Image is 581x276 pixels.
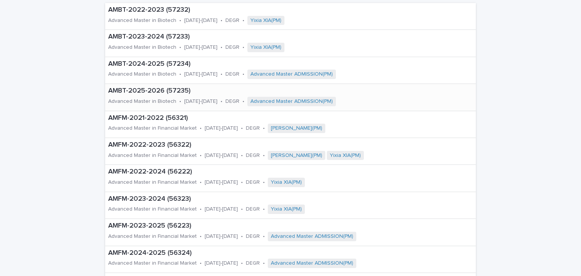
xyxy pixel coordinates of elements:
a: [PERSON_NAME](PM) [271,125,322,132]
p: Advanced Master in Biotech [108,44,176,51]
a: AMBT-2024-2025 (57234)Advanced Master in Biotech•[DATE]-[DATE]•DEGR•Advanced Master ADMISSION(PM) [105,57,476,84]
p: • [200,206,202,212]
p: AMFM-2021-2022 (56321) [108,114,407,122]
p: AMFM-2022-2023 (56322) [108,141,449,149]
p: • [241,152,243,159]
p: AMBT-2022-2023 (57232) [108,6,368,14]
a: Yixia XIA(PM) [330,152,361,159]
a: AMFM-2021-2022 (56321)Advanced Master in Financial Market•[DATE]-[DATE]•DEGR•[PERSON_NAME](PM) [105,111,476,138]
p: DEGR [225,44,239,51]
p: • [200,260,202,267]
p: Advanced Master in Financial Market [108,233,197,240]
p: [DATE]-[DATE] [205,206,238,212]
p: • [179,17,181,24]
p: [DATE]-[DATE] [205,233,238,240]
p: [DATE]-[DATE] [205,179,238,186]
p: AMFM-2023-2024 (56323) [108,195,389,203]
p: Advanced Master in Financial Market [108,125,197,132]
p: • [263,179,265,186]
p: Advanced Master in Biotech [108,71,176,78]
p: • [179,71,181,78]
a: AMBT-2022-2023 (57232)Advanced Master in Biotech•[DATE]-[DATE]•DEGR•Yixia XIA(PM) [105,3,476,30]
p: • [221,71,222,78]
p: • [242,71,244,78]
a: AMFM-2023-2025 (56223)Advanced Master in Financial Market•[DATE]-[DATE]•DEGR•Advanced Master ADMI... [105,219,476,246]
p: [DATE]-[DATE] [205,260,238,267]
p: • [241,206,243,212]
a: Yixia XIA(PM) [271,179,302,186]
p: • [221,17,222,24]
p: Advanced Master in Financial Market [108,206,197,212]
p: • [200,152,202,159]
a: AMFM-2022-2023 (56322)Advanced Master in Financial Market•[DATE]-[DATE]•DEGR•[PERSON_NAME](PM) Yi... [105,138,476,165]
p: AMFM-2023-2025 (56223) [108,222,441,230]
p: • [200,179,202,186]
p: [DATE]-[DATE] [184,44,217,51]
p: • [241,125,243,132]
a: AMFM-2022-2024 (56222)Advanced Master in Financial Market•[DATE]-[DATE]•DEGR•Yixia XIA(PM) [105,165,476,192]
a: [PERSON_NAME](PM) [271,152,322,159]
p: DEGR [246,206,260,212]
p: • [179,98,181,105]
p: Advanced Master in Financial Market [108,152,197,159]
p: [DATE]-[DATE] [205,152,238,159]
p: [DATE]-[DATE] [184,71,217,78]
p: • [241,260,243,267]
p: • [242,98,244,105]
p: • [200,233,202,240]
a: Advanced Master ADMISSION(PM) [271,260,353,267]
p: • [263,260,265,267]
p: [DATE]-[DATE] [184,98,217,105]
p: • [263,233,265,240]
a: AMFM-2023-2024 (56323)Advanced Master in Financial Market•[DATE]-[DATE]•DEGR•Yixia XIA(PM) [105,192,476,219]
p: • [263,125,265,132]
p: • [263,152,265,159]
p: AMBT-2023-2024 (57233) [108,33,368,41]
a: Yixia XIA(PM) [271,206,302,212]
p: DEGR [246,260,260,267]
p: AMFM-2022-2024 (56222) [108,168,390,176]
p: DEGR [246,233,260,240]
p: DEGR [246,152,260,159]
p: AMBT-2024-2025 (57234) [108,60,420,68]
p: [DATE]-[DATE] [184,17,217,24]
p: DEGR [246,125,260,132]
p: Advanced Master in Biotech [108,98,176,105]
p: DEGR [225,17,239,24]
p: DEGR [225,98,239,105]
p: • [241,179,243,186]
p: • [241,233,243,240]
p: [DATE]-[DATE] [205,125,238,132]
p: • [263,206,265,212]
p: Advanced Master in Financial Market [108,179,197,186]
a: Advanced Master ADMISSION(PM) [250,98,333,105]
a: AMFM-2024-2025 (56324)Advanced Master in Financial Market•[DATE]-[DATE]•DEGR•Advanced Master ADMI... [105,246,476,273]
p: DEGR [246,179,260,186]
p: AMBT-2025-2026 (57235) [108,87,420,95]
a: Advanced Master ADMISSION(PM) [271,233,353,240]
a: Advanced Master ADMISSION(PM) [250,71,333,78]
p: • [179,44,181,51]
a: AMBT-2023-2024 (57233)Advanced Master in Biotech•[DATE]-[DATE]•DEGR•Yixia XIA(PM) [105,30,476,57]
a: Yixia XIA(PM) [250,17,281,24]
p: DEGR [225,71,239,78]
p: • [242,17,244,24]
a: Yixia XIA(PM) [250,44,281,51]
p: • [221,98,222,105]
p: AMFM-2024-2025 (56324) [108,249,441,257]
p: • [242,44,244,51]
p: Advanced Master in Financial Market [108,260,197,267]
p: Advanced Master in Biotech [108,17,176,24]
p: • [200,125,202,132]
a: AMBT-2025-2026 (57235)Advanced Master in Biotech•[DATE]-[DATE]•DEGR•Advanced Master ADMISSION(PM) [105,84,476,111]
p: • [221,44,222,51]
